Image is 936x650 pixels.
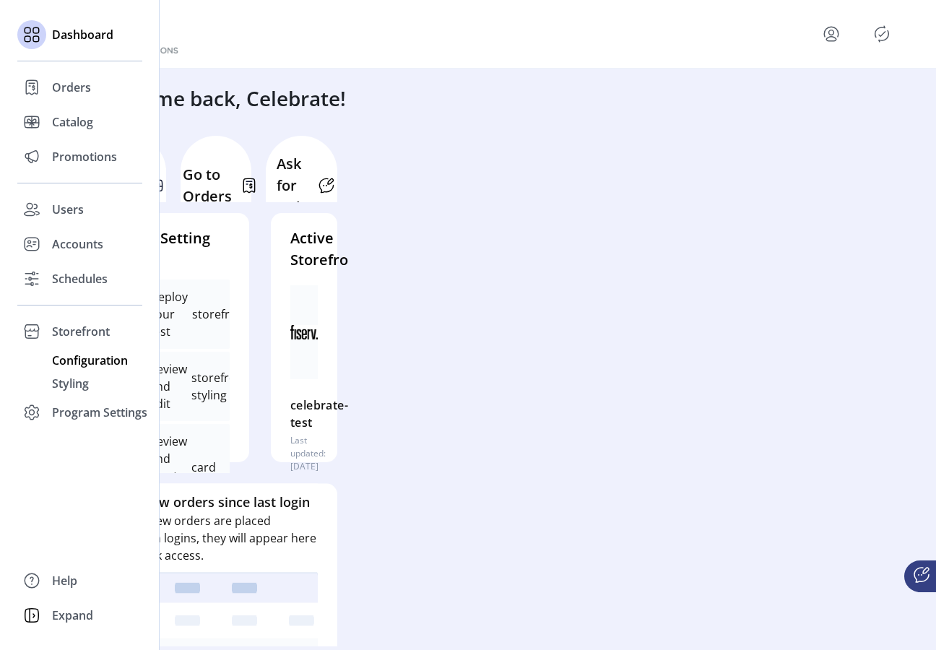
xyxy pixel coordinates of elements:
[95,83,346,113] h3: Welcome back, Celebrate!
[52,607,93,624] span: Expand
[52,113,93,131] span: Catalog
[290,227,318,271] h4: Active Storefront
[52,148,117,165] span: Promotions
[122,493,310,512] h6: No new orders since last login
[149,360,187,412] p: Review and edit
[52,235,103,253] span: Accounts
[290,394,348,434] p: celebrate-test
[187,459,231,493] p: card catalog
[52,201,84,218] span: Users
[52,26,113,43] span: Dashboard
[149,433,187,519] p: Review and create new in the
[290,434,326,499] p: Last updated: [DATE] 02:08:56 PM
[52,404,147,421] span: Program Settings
[188,305,248,323] p: storefront
[52,323,110,340] span: Storefront
[870,22,893,45] button: Publisher Panel
[149,288,188,340] p: Deploy your test
[820,22,843,45] button: menu
[114,227,230,271] h4: Finish Setting Up
[114,512,318,564] p: When new orders are placed between logins, they will appear here for quick access.
[52,375,89,392] span: Styling
[52,352,128,369] span: Configuration
[183,164,232,207] p: Go to Orders
[52,572,77,589] span: Help
[52,79,91,96] span: Orders
[52,270,108,287] span: Schedules
[187,369,248,404] p: storefront styling
[277,153,309,218] p: Ask for Help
